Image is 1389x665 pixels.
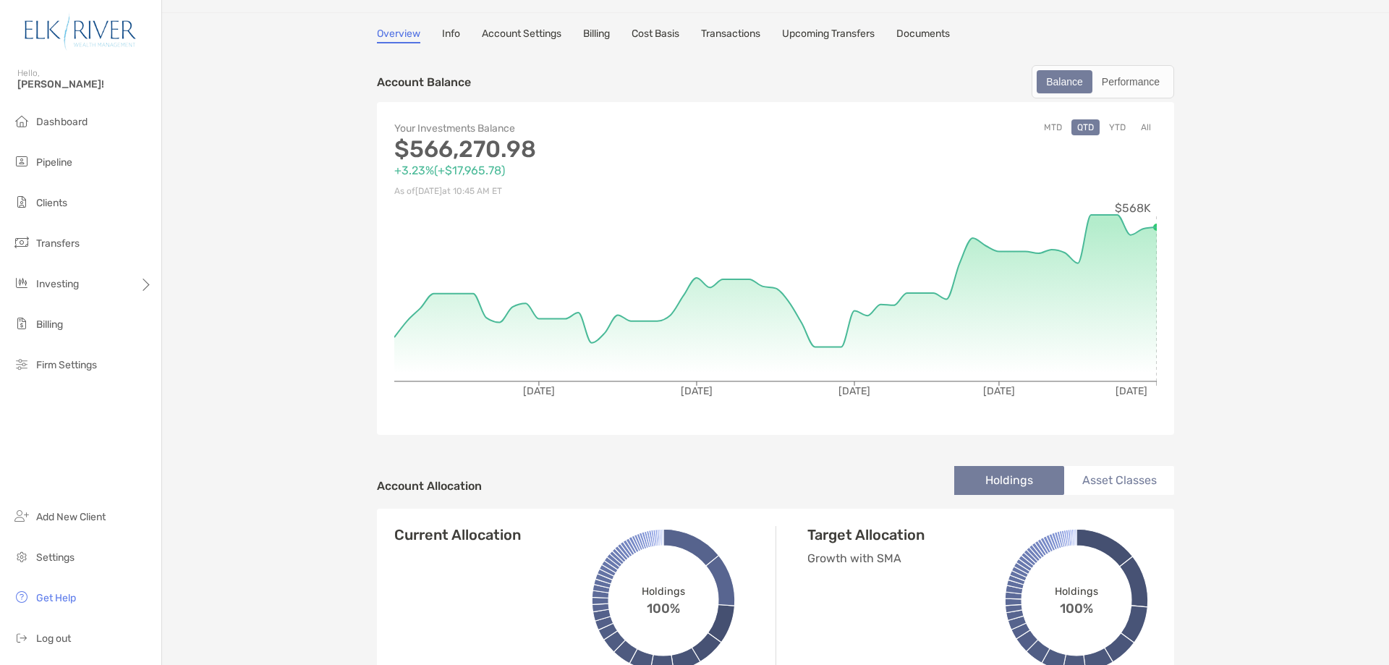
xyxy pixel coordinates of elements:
button: All [1135,119,1157,135]
tspan: [DATE] [1116,385,1147,397]
a: Transactions [701,27,760,43]
img: get-help icon [13,588,30,606]
span: Clients [36,197,67,209]
img: billing icon [13,315,30,332]
img: logout icon [13,629,30,646]
img: firm-settings icon [13,355,30,373]
p: As of [DATE] at 10:45 AM ET [394,182,776,200]
div: segmented control [1032,65,1174,98]
li: Asset Classes [1064,466,1174,495]
span: Get Help [36,592,76,604]
span: Transfers [36,237,80,250]
tspan: [DATE] [681,385,713,397]
button: QTD [1071,119,1100,135]
img: investing icon [13,274,30,292]
button: MTD [1038,119,1068,135]
li: Holdings [954,466,1064,495]
a: Overview [377,27,420,43]
p: +3.23% ( +$17,965.78 ) [394,161,776,179]
div: Performance [1094,72,1168,92]
span: [PERSON_NAME]! [17,78,153,90]
span: Holdings [642,585,684,597]
div: Balance [1038,72,1091,92]
span: Investing [36,278,79,290]
span: 100% [1060,597,1093,616]
h4: Account Allocation [377,479,482,493]
p: $566,270.98 [394,140,776,158]
a: Documents [896,27,950,43]
p: Your Investments Balance [394,119,776,137]
img: settings icon [13,548,30,565]
span: Dashboard [36,116,88,128]
span: Add New Client [36,511,106,523]
button: YTD [1103,119,1131,135]
a: Upcoming Transfers [782,27,875,43]
tspan: [DATE] [838,385,870,397]
p: Growth with SMA [807,549,1032,567]
h4: Target Allocation [807,526,1032,543]
tspan: $568K [1115,201,1151,215]
img: dashboard icon [13,112,30,130]
img: pipeline icon [13,153,30,170]
span: Pipeline [36,156,72,169]
span: Billing [36,318,63,331]
a: Account Settings [482,27,561,43]
span: Holdings [1055,585,1097,597]
span: Firm Settings [36,359,97,371]
img: transfers icon [13,234,30,251]
img: Zoe Logo [17,6,144,58]
h4: Current Allocation [394,526,521,543]
img: add_new_client icon [13,507,30,525]
span: Log out [36,632,71,645]
tspan: [DATE] [983,385,1015,397]
tspan: [DATE] [523,385,555,397]
img: clients icon [13,193,30,211]
span: 100% [647,597,680,616]
a: Billing [583,27,610,43]
a: Cost Basis [632,27,679,43]
span: Settings [36,551,75,564]
a: Info [442,27,460,43]
p: Account Balance [377,73,471,91]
